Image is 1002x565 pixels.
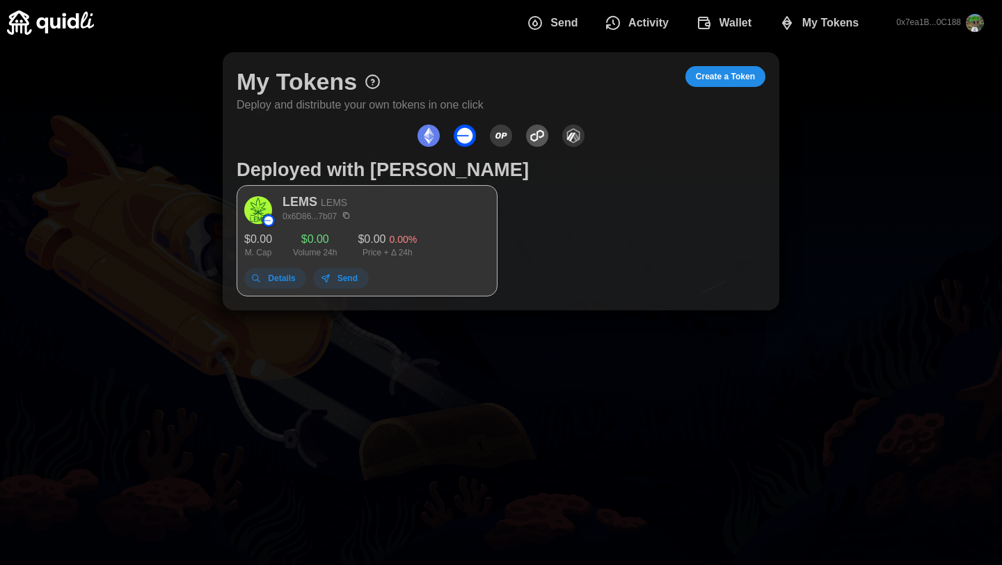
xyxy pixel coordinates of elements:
[293,231,337,248] p: $ 0.00
[293,248,337,257] p: Volume 24h
[337,269,358,288] span: Send
[389,232,417,248] p: 0.00 %
[490,125,512,147] img: Optimism
[885,3,995,43] button: 0x7ea1B...0C188
[562,125,584,147] img: Arbitrum
[340,209,353,222] button: Copy CA
[321,196,347,211] p: LEMS
[802,9,859,37] span: My Tokens
[237,157,765,182] h1: Deployed with [PERSON_NAME]
[244,248,272,257] p: M. Cap
[237,66,357,97] h1: My Tokens
[268,269,295,288] span: Details
[237,97,484,114] p: Deploy and distribute your own tokens in one click
[550,9,578,37] span: Send
[454,125,476,147] img: Base
[244,196,272,224] img: LEMS (on Base)
[628,9,669,37] span: Activity
[523,121,552,150] button: Polygon
[7,10,94,35] img: Quidli
[966,14,984,32] img: original
[486,121,516,150] button: Optimism
[283,212,337,221] a: 0x6D86...7b07
[768,8,875,38] button: My Tokens
[696,67,755,86] span: Create a Token
[313,268,369,289] button: Send
[244,268,306,289] button: Details
[283,193,317,212] p: LEMS
[594,8,684,38] button: Activity
[559,121,588,150] button: Arbitrum
[896,17,961,29] p: 0x7ea1B...0C188
[516,8,594,38] button: Send
[685,66,765,87] button: Create a Token
[358,248,417,257] p: Price + Δ 24h
[358,231,385,248] p: $ 0.00
[414,121,443,150] button: Ethereum
[417,125,440,147] img: Ethereum
[685,8,768,38] button: Wallet
[526,125,548,147] img: Polygon
[244,231,272,248] p: $ 0.00
[450,121,479,150] button: Base
[719,9,752,37] span: Wallet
